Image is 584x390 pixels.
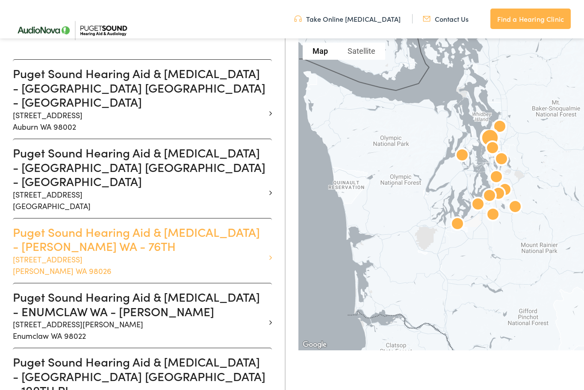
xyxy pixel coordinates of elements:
p: [STREET_ADDRESS] [PERSON_NAME] WA 98026 [13,253,265,276]
a: Puget Sound Hearing Aid & [MEDICAL_DATA] - [GEOGRAPHIC_DATA] [GEOGRAPHIC_DATA] - [GEOGRAPHIC_DATA... [13,66,265,132]
a: Puget Sound Hearing Aid & [MEDICAL_DATA] - ENUMCLAW WA - [PERSON_NAME] [STREET_ADDRESS][PERSON_NA... [13,290,265,341]
h3: Puget Sound Hearing Aid & [MEDICAL_DATA] - [GEOGRAPHIC_DATA] [GEOGRAPHIC_DATA] - [GEOGRAPHIC_DATA] [13,66,265,109]
a: Contact Us [423,14,469,23]
p: [STREET_ADDRESS] [GEOGRAPHIC_DATA] [13,189,265,212]
p: [STREET_ADDRESS] Auburn WA 98002 [13,109,265,132]
p: [STREET_ADDRESS][PERSON_NAME] Enumclaw WA 98022 [13,318,265,341]
a: Puget Sound Hearing Aid & [MEDICAL_DATA] - [PERSON_NAME] WA - 76TH [STREET_ADDRESS][PERSON_NAME] ... [13,225,265,276]
h3: Puget Sound Hearing Aid & [MEDICAL_DATA] - [PERSON_NAME] WA - 76TH [13,225,265,253]
img: utility icon [423,14,431,23]
a: Find a Hearing Clinic [490,9,571,29]
h3: Puget Sound Hearing Aid & [MEDICAL_DATA] - ENUMCLAW WA - [PERSON_NAME] [13,290,265,318]
a: Puget Sound Hearing Aid & [MEDICAL_DATA] - [GEOGRAPHIC_DATA] [GEOGRAPHIC_DATA] - [GEOGRAPHIC_DATA... [13,146,265,212]
h3: Puget Sound Hearing Aid & [MEDICAL_DATA] - [GEOGRAPHIC_DATA] [GEOGRAPHIC_DATA] - [GEOGRAPHIC_DATA] [13,146,265,189]
a: Take Online [MEDICAL_DATA] [294,14,401,23]
img: utility icon [294,14,302,23]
